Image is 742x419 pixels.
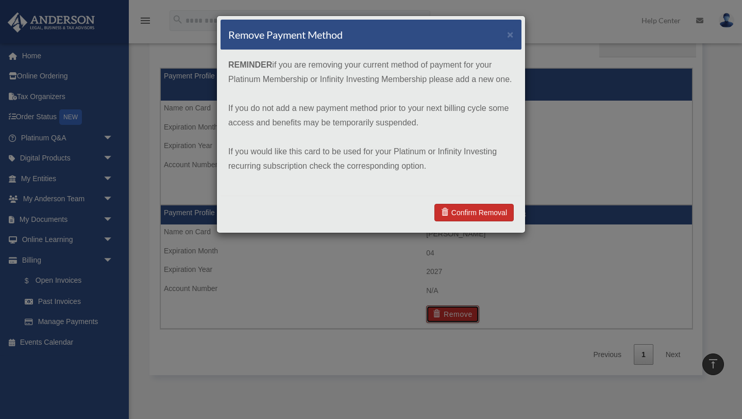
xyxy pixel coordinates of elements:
a: Confirm Removal [434,204,514,221]
h4: Remove Payment Method [228,27,343,42]
p: If you would like this card to be used for your Platinum or Infinity Investing recurring subscrip... [228,144,514,173]
strong: REMINDER [228,60,272,69]
p: If you do not add a new payment method prior to your next billing cycle some access and benefits ... [228,101,514,130]
button: × [507,29,514,40]
div: if you are removing your current method of payment for your Platinum Membership or Infinity Inves... [221,50,521,196]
